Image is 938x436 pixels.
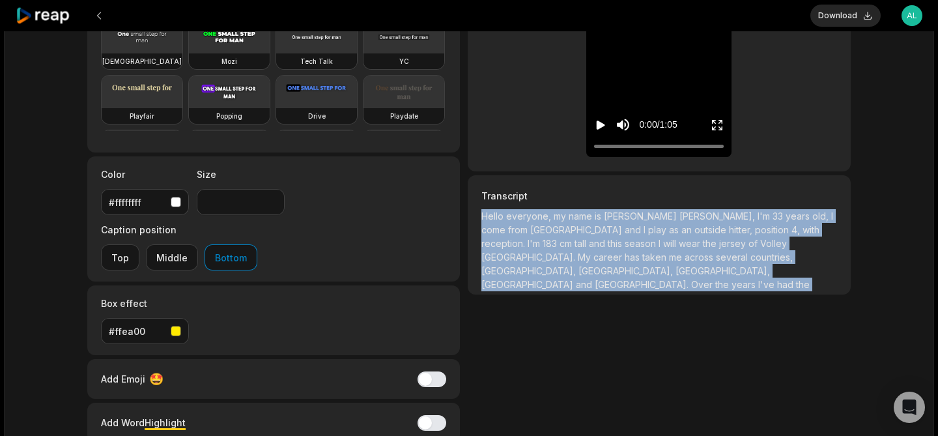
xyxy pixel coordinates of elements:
span: as [669,224,681,235]
span: the [796,279,810,290]
button: Download [810,5,881,27]
span: I [831,211,833,222]
span: the [715,279,732,290]
span: [GEOGRAPHIC_DATA], [481,265,578,276]
h3: Playfair [130,111,154,121]
span: with [803,224,819,235]
span: and [625,224,644,235]
button: #ffffffff [101,189,189,215]
span: I'm [758,211,773,222]
h3: Mozi [221,56,237,66]
span: tall [575,238,589,249]
span: Volley [760,238,787,249]
button: Bottom [205,244,257,270]
span: Highlight [145,417,186,428]
button: Enter Fullscreen [711,113,724,137]
span: several [716,252,750,263]
h3: Tech Talk [300,56,333,66]
h3: YC [399,56,409,66]
label: Box effect [101,297,189,310]
span: career [593,252,625,263]
button: Top [101,244,139,270]
span: [PERSON_NAME] [604,211,679,222]
button: #ffea00 [101,318,189,344]
span: [GEOGRAPHIC_DATA]. [595,279,691,290]
h3: [DEMOGRAPHIC_DATA] [102,56,182,66]
label: Caption position [101,223,257,237]
span: an [681,224,694,235]
span: [PERSON_NAME], [679,211,758,222]
span: of [748,238,760,249]
h3: Playdate [390,111,418,121]
span: years [786,211,812,222]
span: reception. [481,238,528,249]
span: My [578,252,593,263]
span: everyone, [506,211,554,222]
h3: Popping [216,111,242,121]
span: season [625,238,659,249]
span: hitter, [729,224,755,235]
span: Add Emoji [101,372,145,386]
span: old, [812,211,831,222]
label: Size [197,167,285,181]
span: I [644,224,648,235]
span: play [648,224,669,235]
span: is [595,211,604,222]
span: from [508,224,530,235]
span: 4, [791,224,803,235]
span: Over [691,279,715,290]
span: position [755,224,791,235]
span: this [608,238,625,249]
span: [GEOGRAPHIC_DATA], [675,265,770,276]
span: has [625,252,642,263]
span: outside [694,224,729,235]
div: Open Intercom Messenger [894,392,925,423]
span: jersey [719,238,748,249]
span: across [685,252,716,263]
span: countries, [750,252,793,263]
div: Add Word [101,414,186,431]
span: come [481,224,508,235]
span: and [576,279,595,290]
span: I've [758,279,777,290]
span: 🤩 [149,370,163,388]
span: my [554,211,569,222]
span: will [663,238,679,249]
span: wear [679,238,703,249]
div: 0:00 / 1:05 [639,118,677,132]
button: Play video [594,113,607,137]
span: I [659,238,663,249]
span: the [703,238,719,249]
span: I'm [528,238,543,249]
span: Hello [481,211,506,222]
span: [GEOGRAPHIC_DATA], [578,265,675,276]
span: had [777,279,796,290]
span: name [569,211,595,222]
div: #ffea00 [109,325,165,338]
span: [GEOGRAPHIC_DATA] [481,279,576,290]
span: taken [642,252,669,263]
span: me [669,252,685,263]
button: Middle [146,244,198,270]
span: and [589,238,608,249]
span: 183 [543,238,560,249]
span: years [732,279,758,290]
span: [GEOGRAPHIC_DATA]. [481,252,578,263]
label: Color [101,167,189,181]
span: cm [560,238,575,249]
div: #ffffffff [109,196,165,209]
button: Mute sound [615,117,631,133]
span: 33 [773,211,786,222]
h3: Drive [308,111,326,121]
h3: Transcript [481,189,837,203]
span: [GEOGRAPHIC_DATA] [530,224,625,235]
